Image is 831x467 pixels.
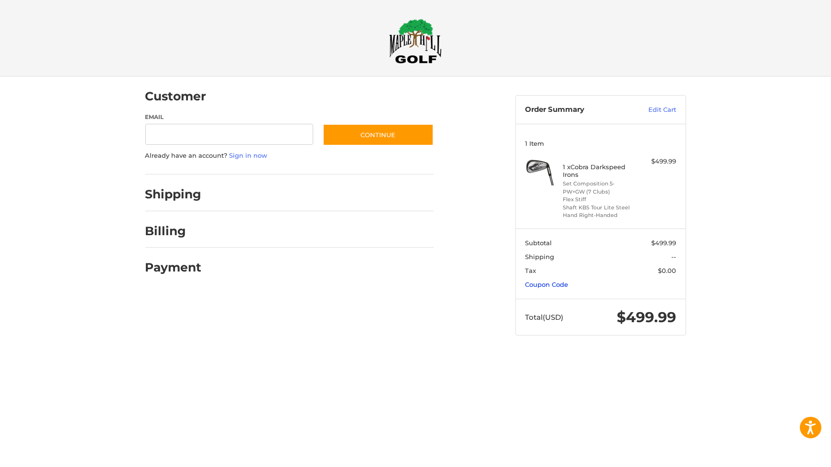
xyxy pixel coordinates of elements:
[563,163,636,179] h4: 1 x Cobra Darkspeed Irons
[145,187,202,202] h2: Shipping
[145,113,314,121] label: Email
[563,211,636,219] li: Hand Right-Handed
[389,19,442,64] img: Maple Hill Golf
[563,180,636,195] li: Set Composition 5-PW+GW (7 Clubs)
[323,124,434,146] button: Continue
[658,267,676,274] span: $0.00
[563,204,636,212] li: Shaft KBS Tour Lite Steel
[617,308,676,326] span: $499.99
[525,313,563,322] span: Total (USD)
[525,281,568,288] a: Coupon Code
[525,105,628,115] h3: Order Summary
[145,260,202,275] h2: Payment
[628,105,676,115] a: Edit Cart
[145,224,201,239] h2: Billing
[563,195,636,204] li: Flex Stiff
[145,89,207,104] h2: Customer
[145,151,434,161] p: Already have an account?
[525,267,536,274] span: Tax
[638,157,676,166] div: $499.99
[525,140,676,147] h3: 1 Item
[525,253,554,261] span: Shipping
[230,152,268,159] a: Sign in now
[671,253,676,261] span: --
[525,239,552,247] span: Subtotal
[651,239,676,247] span: $499.99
